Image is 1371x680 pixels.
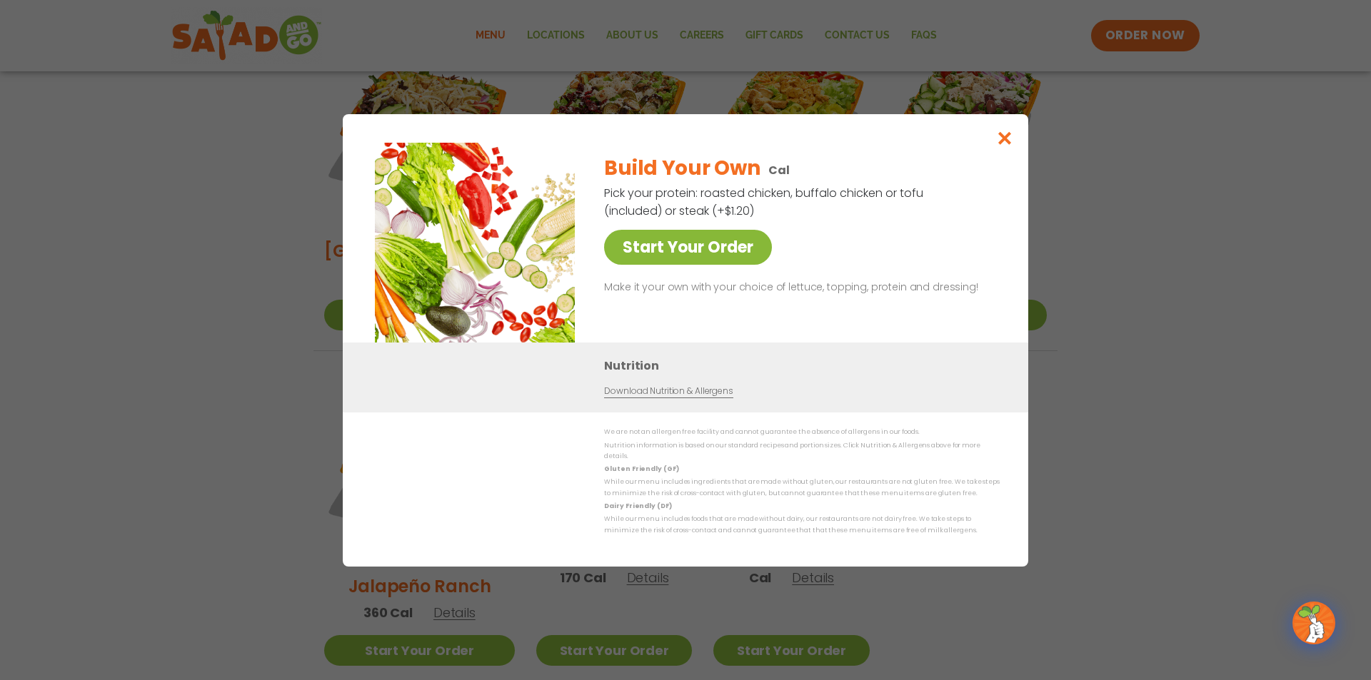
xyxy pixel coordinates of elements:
[604,477,1000,499] p: While our menu includes ingredients that are made without gluten, our restaurants are not gluten ...
[604,465,678,473] strong: Gluten Friendly (GF)
[604,153,760,183] h2: Build Your Own
[604,514,1000,536] p: While our menu includes foods that are made without dairy, our restaurants are not dairy free. We...
[604,230,772,265] a: Start Your Order
[375,143,575,342] img: Featured product photo for Build Your Own
[604,184,925,220] p: Pick your protein: roasted chicken, buffalo chicken or tofu (included) or steak (+$1.20)
[604,427,1000,437] p: We are not an allergen free facility and cannot guarantee the absence of allergens in our foods.
[604,279,994,296] p: Make it your own with your choice of lettuce, topping, protein and dressing!
[604,357,1007,375] h3: Nutrition
[982,114,1028,162] button: Close modal
[604,440,1000,462] p: Nutrition information is based on our standard recipes and portion sizes. Click Nutrition & Aller...
[604,385,733,398] a: Download Nutrition & Allergens
[1294,603,1334,643] img: wpChatIcon
[604,502,671,510] strong: Dairy Friendly (DF)
[768,161,790,179] p: Cal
